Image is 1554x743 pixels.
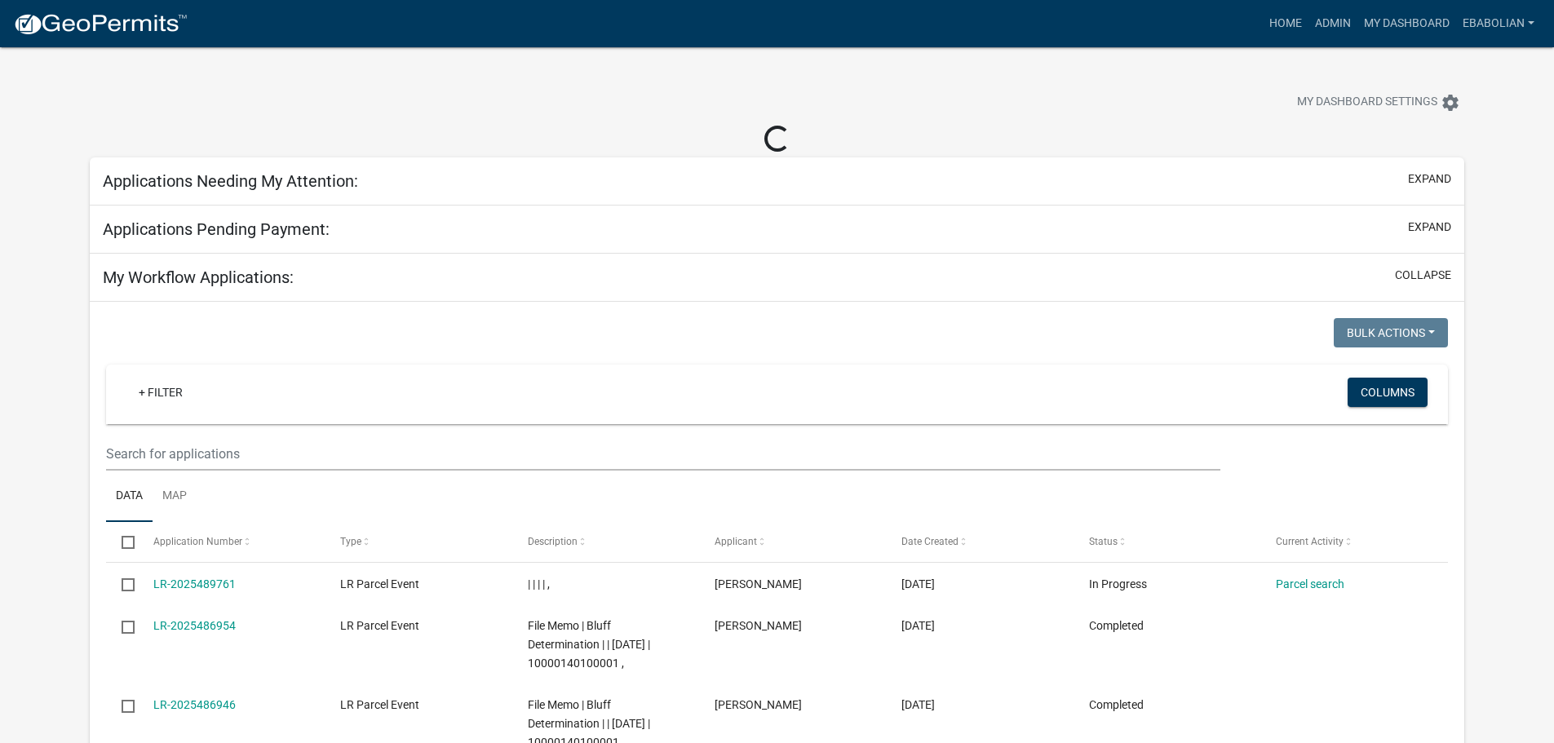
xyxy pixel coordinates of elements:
datatable-header-cell: Applicant [699,522,886,561]
a: LR-2025489761 [153,577,236,590]
span: Eric Babolian [715,619,802,632]
a: Admin [1308,8,1357,39]
span: My Dashboard Settings [1297,93,1437,113]
datatable-header-cell: Type [325,522,511,561]
h5: Applications Needing My Attention: [103,171,358,191]
a: Data [106,471,153,523]
span: Applicant [715,536,757,547]
span: In Progress [1089,577,1147,590]
a: ebabolian [1456,8,1541,39]
span: Current Activity [1276,536,1344,547]
datatable-header-cell: Status [1074,522,1260,561]
datatable-header-cell: Select [106,522,137,561]
span: Eric Babolian [715,577,802,590]
input: Search for applications [106,437,1220,471]
a: LR-2025486946 [153,698,236,711]
button: My Dashboard Settingssettings [1284,86,1473,118]
a: Home [1263,8,1308,39]
button: expand [1408,219,1451,236]
span: 10/02/2025 [901,698,935,711]
a: Parcel search [1276,577,1344,590]
span: Application Number [153,536,242,547]
span: 10/02/2025 [901,619,935,632]
button: Columns [1348,378,1428,407]
span: LR Parcel Event [340,698,419,711]
h5: Applications Pending Payment: [103,219,330,239]
span: Completed [1089,619,1144,632]
datatable-header-cell: Current Activity [1260,522,1447,561]
a: Map [153,471,197,523]
button: Bulk Actions [1334,318,1448,347]
a: LR-2025486954 [153,619,236,632]
i: settings [1441,93,1460,113]
span: Description [528,536,578,547]
span: Eric Babolian [715,698,802,711]
a: + Filter [126,378,196,407]
span: LR Parcel Event [340,577,419,590]
button: collapse [1395,267,1451,284]
datatable-header-cell: Description [511,522,698,561]
button: expand [1408,170,1451,188]
span: File Memo | Bluff Determination | | 10/01/2025 | 10000140100001 , [528,619,650,670]
a: My Dashboard [1357,8,1456,39]
span: Date Created [901,536,959,547]
span: LR Parcel Event [340,619,419,632]
span: Status [1089,536,1118,547]
h5: My Workflow Applications: [103,268,294,287]
span: | | | | , [528,577,550,590]
span: Completed [1089,698,1144,711]
span: Type [340,536,361,547]
datatable-header-cell: Date Created [886,522,1073,561]
datatable-header-cell: Application Number [138,522,325,561]
span: 10/08/2025 [901,577,935,590]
